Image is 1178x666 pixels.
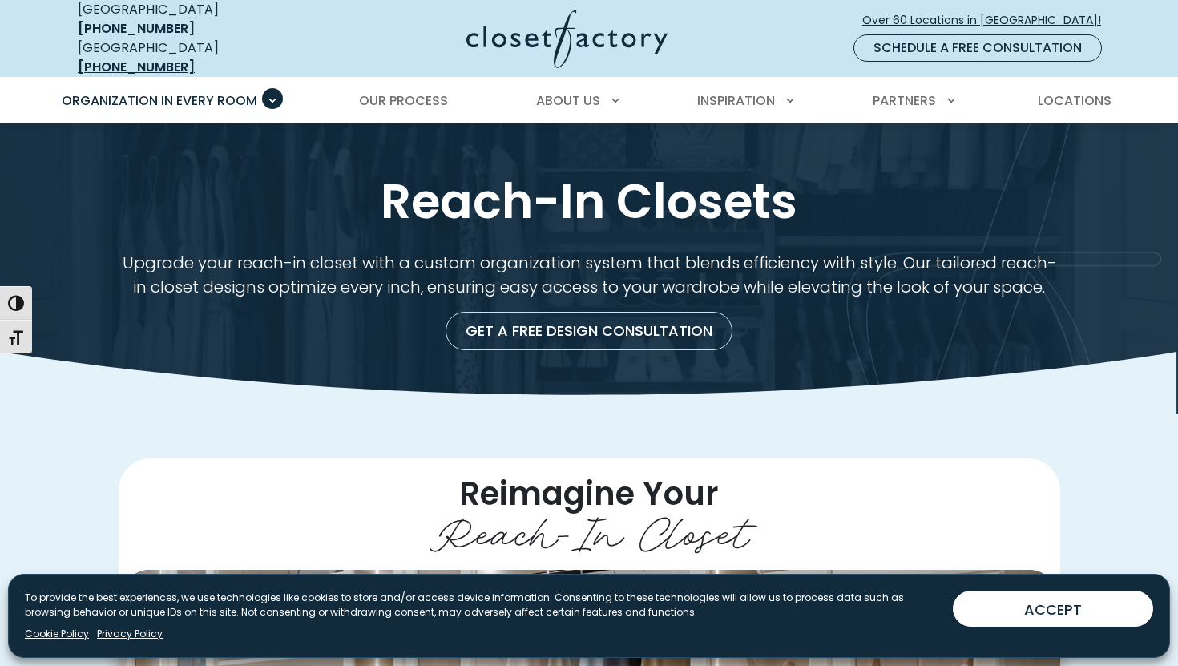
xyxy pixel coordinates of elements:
button: ACCEPT [953,591,1153,627]
h1: Reach-In Closets [75,171,1103,232]
a: Schedule a Free Consultation [853,34,1102,62]
a: Cookie Policy [25,627,89,641]
span: Organization in Every Room [62,91,257,110]
a: [PHONE_NUMBER] [78,58,195,76]
img: Closet Factory Logo [466,10,668,68]
span: Locations [1038,91,1111,110]
div: [GEOGRAPHIC_DATA] [78,38,310,77]
span: Reimagine Your [459,471,719,516]
a: Over 60 Locations in [GEOGRAPHIC_DATA]! [861,6,1115,34]
a: Privacy Policy [97,627,163,641]
nav: Primary Menu [50,79,1128,123]
span: Partners [873,91,936,110]
p: Upgrade your reach-in closet with a custom organization system that blends efficiency with style.... [119,251,1060,299]
span: Reach-In Closet [430,497,749,561]
span: About Us [536,91,600,110]
span: Our Process [359,91,448,110]
p: To provide the best experiences, we use technologies like cookies to store and/or access device i... [25,591,940,620]
a: Get a Free Design Consultation [446,312,732,350]
a: [PHONE_NUMBER] [78,19,195,38]
span: Inspiration [697,91,775,110]
span: Over 60 Locations in [GEOGRAPHIC_DATA]! [862,12,1114,29]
